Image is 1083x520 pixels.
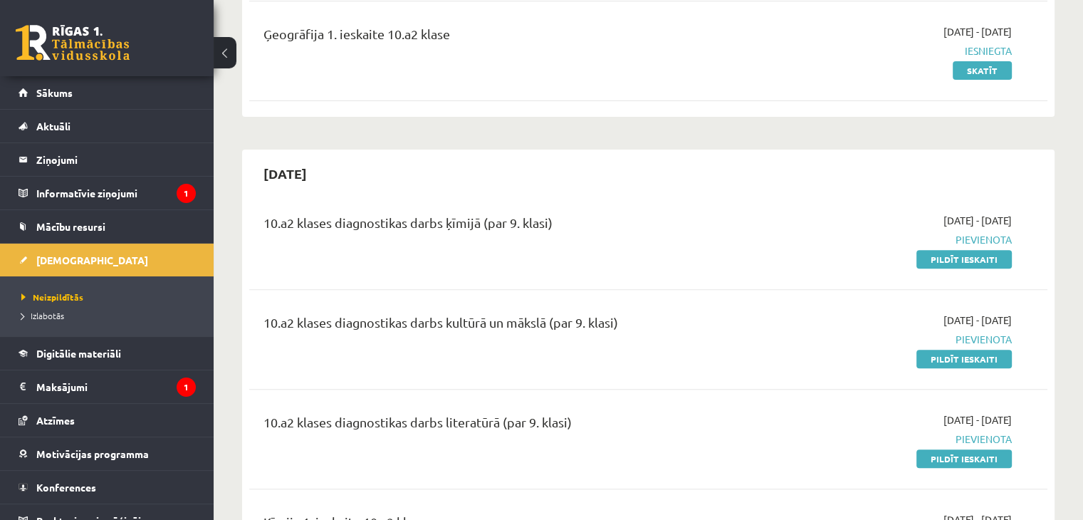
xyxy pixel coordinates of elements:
[36,120,70,132] span: Aktuāli
[263,24,755,51] div: Ģeogrāfija 1. ieskaite 10.a2 klase
[21,291,83,303] span: Neizpildītās
[916,250,1012,269] a: Pildīt ieskaiti
[177,378,196,397] i: 1
[943,313,1012,328] span: [DATE] - [DATE]
[36,370,196,403] legend: Maksājumi
[777,332,1012,347] span: Pievienota
[19,244,196,276] a: [DEMOGRAPHIC_DATA]
[19,177,196,209] a: Informatīvie ziņojumi1
[943,213,1012,228] span: [DATE] - [DATE]
[777,432,1012,447] span: Pievienota
[19,110,196,142] a: Aktuāli
[36,220,105,233] span: Mācību resursi
[19,337,196,370] a: Digitālie materiāli
[19,143,196,176] a: Ziņojumi
[777,43,1012,58] span: Iesniegta
[19,404,196,437] a: Atzīmes
[943,24,1012,39] span: [DATE] - [DATE]
[249,157,321,190] h2: [DATE]
[19,210,196,243] a: Mācību resursi
[36,143,196,176] legend: Ziņojumi
[263,412,755,439] div: 10.a2 klases diagnostikas darbs literatūrā (par 9. klasi)
[916,449,1012,468] a: Pildīt ieskaiti
[943,412,1012,427] span: [DATE] - [DATE]
[36,447,149,460] span: Motivācijas programma
[916,350,1012,368] a: Pildīt ieskaiti
[263,313,755,339] div: 10.a2 klases diagnostikas darbs kultūrā un mākslā (par 9. klasi)
[21,291,199,303] a: Neizpildītās
[777,232,1012,247] span: Pievienota
[36,414,75,427] span: Atzīmes
[19,437,196,470] a: Motivācijas programma
[177,184,196,203] i: 1
[36,86,73,99] span: Sākums
[36,254,148,266] span: [DEMOGRAPHIC_DATA]
[21,310,64,321] span: Izlabotās
[19,471,196,504] a: Konferences
[16,25,130,61] a: Rīgas 1. Tālmācības vidusskola
[19,76,196,109] a: Sākums
[19,370,196,403] a: Maksājumi1
[36,481,96,494] span: Konferences
[21,309,199,322] a: Izlabotās
[36,177,196,209] legend: Informatīvie ziņojumi
[36,347,121,360] span: Digitālie materiāli
[263,213,755,239] div: 10.a2 klases diagnostikas darbs ķīmijā (par 9. klasi)
[953,61,1012,80] a: Skatīt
